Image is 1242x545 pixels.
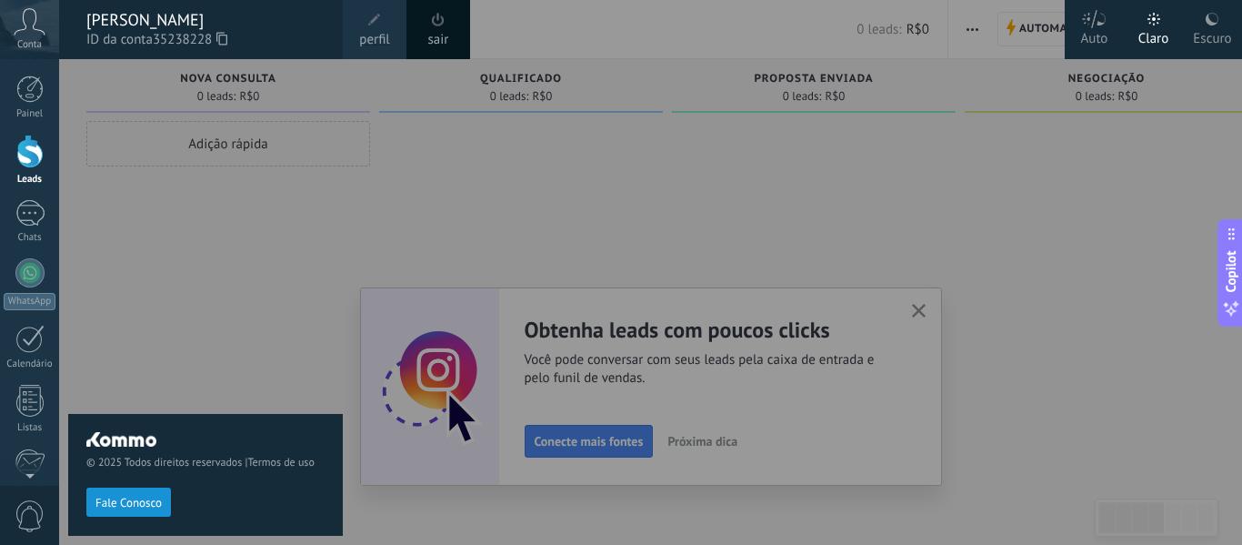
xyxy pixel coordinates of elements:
div: [PERSON_NAME] [86,10,325,30]
span: perfil [359,30,389,50]
div: Painel [4,108,56,120]
span: Conta [17,39,42,51]
div: Leads [4,174,56,186]
div: Calendário [4,358,56,370]
span: Copilot [1222,250,1240,292]
a: sair [428,30,449,50]
span: ID da conta [86,30,325,50]
span: © 2025 Todos direitos reservados | [86,456,325,469]
div: Listas [4,422,56,434]
div: Chats [4,232,56,244]
span: Fale Conosco [95,497,162,510]
div: Auto [1081,12,1108,59]
a: Termos de uso [247,456,314,469]
button: Fale Conosco [86,488,171,517]
div: WhatsApp [4,293,55,310]
div: Escuro [1193,12,1231,59]
span: 35238228 [153,30,227,50]
div: Claro [1138,12,1169,59]
a: Fale Conosco [86,495,171,509]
